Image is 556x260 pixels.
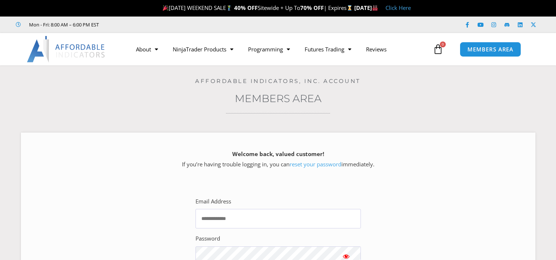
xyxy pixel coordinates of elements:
a: Affordable Indicators, Inc. Account [195,77,361,84]
a: Members Area [235,92,322,105]
nav: Menu [129,41,431,58]
span: MEMBERS AREA [467,47,513,52]
strong: Welcome back, valued customer! [232,150,324,158]
span: Mon - Fri: 8:00 AM – 6:00 PM EST [27,20,99,29]
a: NinjaTrader Products [165,41,241,58]
img: LogoAI | Affordable Indicators – NinjaTrader [27,36,106,62]
iframe: Customer reviews powered by Trustpilot [109,21,219,28]
img: ⌛ [347,5,352,11]
strong: [DATE] [354,4,378,11]
img: 🏭 [372,5,378,11]
a: 0 [422,39,454,60]
strong: 40% OFF [234,4,258,11]
a: Programming [241,41,297,58]
a: Reviews [359,41,394,58]
label: Password [196,234,220,244]
a: reset your password [290,160,341,168]
a: Click Here [385,4,411,11]
img: 🏌️‍♂️ [226,5,232,11]
strong: 70% OFF [300,4,324,11]
p: If you’re having trouble logging in, you can immediately. [34,149,523,170]
a: About [129,41,165,58]
a: MEMBERS AREA [460,42,521,57]
label: Email Address [196,196,231,207]
img: 🎉 [163,5,168,11]
a: Futures Trading [297,41,359,58]
span: 0 [440,41,446,47]
span: [DATE] WEEKEND SALE Sitewide + Up To | Expires [161,4,354,11]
